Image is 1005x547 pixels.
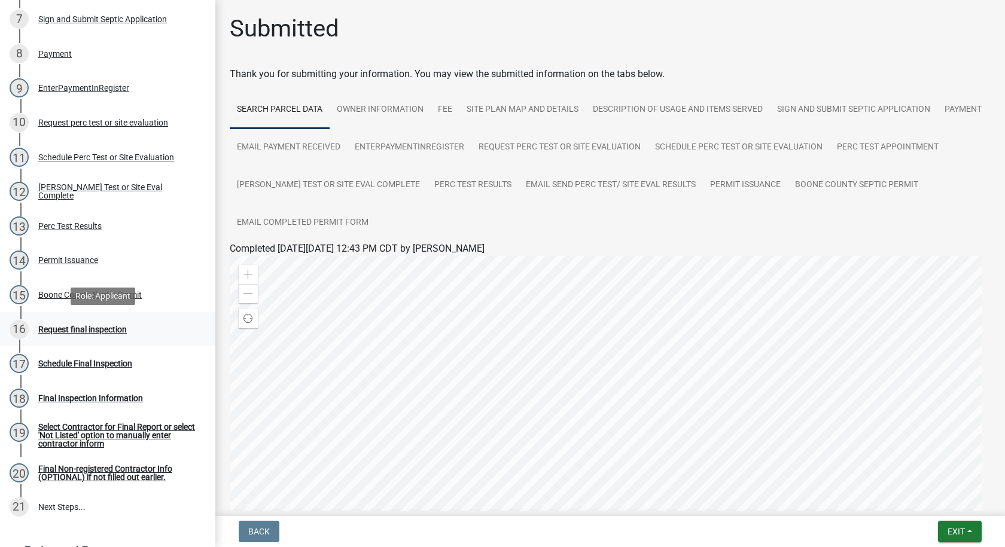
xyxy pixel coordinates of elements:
[10,182,29,201] div: 12
[239,284,258,303] div: Zoom out
[770,91,937,129] a: Sign and Submit Septic Application
[248,527,270,536] span: Back
[230,204,376,242] a: Email Completed Permit Form
[239,265,258,284] div: Zoom in
[10,354,29,373] div: 17
[38,84,129,92] div: EnterPaymentInRegister
[459,91,586,129] a: Site Plan Map and Details
[230,14,339,43] h1: Submitted
[330,91,431,129] a: Owner Information
[10,113,29,132] div: 10
[10,423,29,442] div: 19
[10,148,29,167] div: 11
[10,389,29,408] div: 18
[427,166,519,204] a: Perc Test Results
[38,222,102,230] div: Perc Test Results
[38,465,196,481] div: Final Non-registered Contractor Info (OPTIONAL) if not filled out earlier.
[788,166,925,204] a: Boone County Septic Permit
[230,67,991,81] div: Thank you for submitting your information. You may view the submitted information on the tabs below.
[10,44,29,63] div: 8
[586,91,770,129] a: Description of usage and Items Served
[948,527,965,536] span: Exit
[239,309,258,328] div: Find my location
[10,320,29,339] div: 16
[10,10,29,29] div: 7
[38,394,143,402] div: Final Inspection Information
[471,129,648,167] a: Request perc test or site evaluation
[10,216,29,236] div: 13
[230,129,348,167] a: Email Payment Received
[10,250,29,270] div: 14
[10,497,29,517] div: 21
[10,78,29,97] div: 9
[38,325,127,334] div: Request final inspection
[348,129,471,167] a: EnterPaymentInRegister
[38,153,174,161] div: Schedule Perc Test or Site Evaluation
[519,166,703,204] a: Email Send Perc Test/ Site Eval Results
[10,285,29,304] div: 15
[648,129,830,167] a: Schedule Perc Test or Site Evaluation
[38,50,72,58] div: Payment
[703,166,788,204] a: Permit Issuance
[71,288,135,305] div: Role: Applicant
[10,463,29,482] div: 20
[239,521,279,542] button: Back
[431,91,459,129] a: Fee
[830,129,946,167] a: Perc Test Appointment
[38,256,98,264] div: Permit Issuance
[38,359,132,368] div: Schedule Final Inspection
[938,521,982,542] button: Exit
[937,91,989,129] a: Payment
[38,291,142,299] div: Boone County Septic Permit
[38,183,196,200] div: [PERSON_NAME] Test or Site Eval Complete
[230,243,485,254] span: Completed [DATE][DATE] 12:43 PM CDT by [PERSON_NAME]
[230,91,330,129] a: Search Parcel Data
[38,423,196,448] div: Select Contractor for Final Report or select 'Not Listed' option to manually enter contractor inform
[230,166,427,204] a: [PERSON_NAME] Test or Site Eval Complete
[38,118,168,127] div: Request perc test or site evaluation
[38,15,167,23] div: Sign and Submit Septic Application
